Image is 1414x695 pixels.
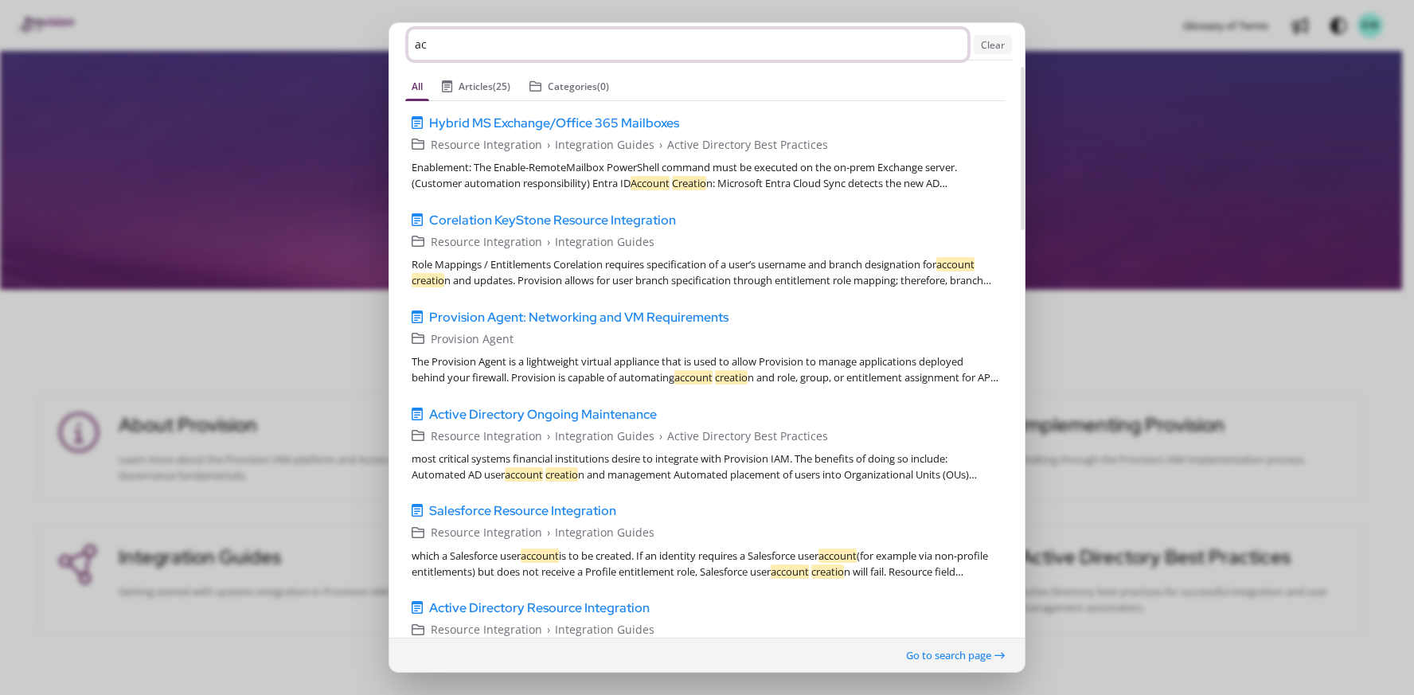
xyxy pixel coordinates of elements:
[405,592,1005,683] a: Active Directory Resource IntegrationResource Integration›Integration Guidesthe Provision system....
[547,427,550,444] span: ›
[667,427,828,444] span: Active Directory Best Practices
[555,232,654,250] span: Integration Guides
[412,159,998,191] div: Enablement: The Enable-RemoteMailbox PowerShell command must be executed on the on-prem Exchange ...
[429,599,650,618] span: Active Directory Resource Integration
[674,370,713,385] em: account
[818,549,857,563] em: account
[405,73,429,101] button: All
[555,621,654,638] span: Integration Guides
[405,495,1005,586] a: Salesforce Resource IntegrationResource Integration›Integration Guideswhich a Salesforce useracco...
[523,73,615,101] button: Categories
[547,621,550,638] span: ›
[412,353,998,385] div: The Provision Agent is a lightweight virtual appliance that is used to allow Provision to manage ...
[547,135,550,153] span: ›
[547,232,550,250] span: ›
[545,467,578,482] em: creatio
[429,307,728,326] span: Provision Agent: Networking and VM Requirements
[936,257,975,271] em: account
[429,404,657,424] span: Active Directory Ongoing Maintenance
[905,646,1006,664] button: Go to search page
[429,502,616,521] span: Salesforce Resource Integration
[429,113,679,132] span: Hybrid MS Exchange/Office 365 Mailboxes
[412,451,998,482] div: most critical systems financial institutions desire to integrate with Provision IAM. The benefits...
[631,176,670,190] em: Account
[436,73,517,101] button: Articles
[405,107,1005,197] a: Hybrid MS Exchange/Office 365 MailboxesResource Integration›Integration Guides›Active Directory B...
[597,80,609,93] span: (0)
[659,135,662,153] span: ›
[429,210,676,229] span: Corelation KeyStone Resource Integration
[431,621,542,638] span: Resource Integration
[431,232,542,250] span: Resource Integration
[412,548,998,580] div: which a Salesforce user is to be created. If an identity requires a Salesforce user (for example ...
[431,135,542,153] span: Resource Integration
[811,564,844,579] em: creatio
[974,35,1012,54] button: Clear
[412,273,444,287] em: creatio
[555,135,654,153] span: Integration Guides
[555,524,654,541] span: Integration Guides
[667,135,828,153] span: Active Directory Best Practices
[505,467,543,482] em: account
[521,549,559,563] em: account
[405,398,1005,489] a: Active Directory Ongoing MaintenanceResource Integration›Integration Guides›Active Directory Best...
[493,80,510,93] span: (25)
[408,29,967,60] input: Enter Keywords
[431,330,514,347] span: Provision Agent
[659,427,662,444] span: ›
[405,204,1005,295] a: Corelation KeyStone Resource IntegrationResource Integration›Integration GuidesRole Mappings / En...
[771,564,809,579] em: account
[405,301,1005,392] a: Provision Agent: Networking and VM RequirementsProvision AgentThe Provision Agent is a lightweigh...
[431,427,542,444] span: Resource Integration
[555,427,654,444] span: Integration Guides
[412,256,998,288] div: Role Mappings / Entitlements Corelation requires specification of a user’s username and branch de...
[431,524,542,541] span: Resource Integration
[547,524,550,541] span: ›
[715,370,748,385] em: creatio
[672,176,706,190] em: Creatio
